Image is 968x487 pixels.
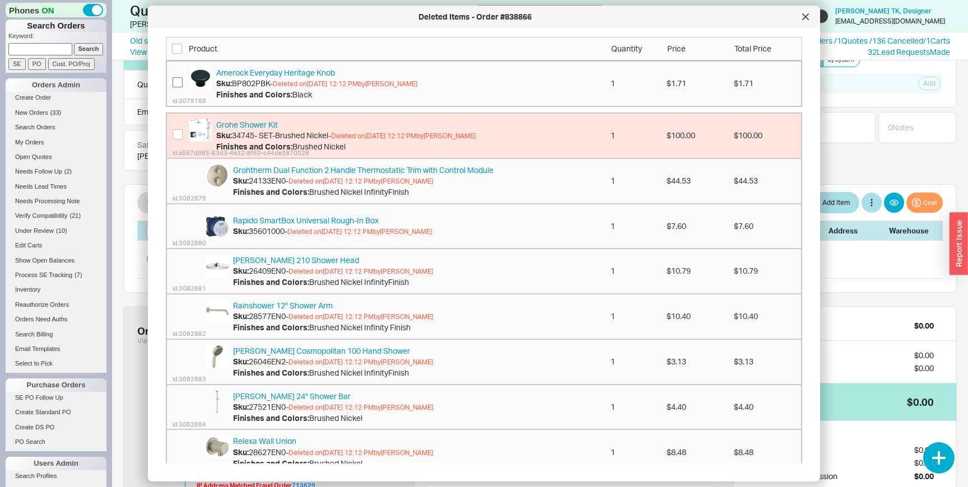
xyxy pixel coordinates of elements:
[15,198,80,204] span: Needs Processing Note
[6,457,106,470] div: Users Admin
[249,311,288,321] span: 28577EN0 -
[137,337,201,345] button: View Change History
[923,79,936,88] span: Add
[667,447,686,457] span: $8.48
[611,130,661,141] div: 1
[611,175,661,186] div: 1
[153,11,797,22] div: Deleted Items - Order #838866
[233,458,309,468] span: Finishes and Colors :
[309,368,409,377] span: Brushed Nickel InfinityFinish
[6,107,106,119] a: New Orders(33)
[64,168,72,175] span: ( 2 )
[15,109,48,116] span: New Orders
[734,311,758,321] span: $10.40
[667,43,729,54] div: Price
[233,226,249,236] span: Sku:
[734,266,758,275] span: $10.79
[206,391,229,413] img: 27521EN0_wjozo4
[829,226,885,236] div: Address
[6,92,106,104] a: Create Order
[173,194,206,203] span: id: 3082879
[233,447,249,457] span: Sku:
[667,221,686,231] span: $7.60
[734,176,758,185] span: $44.53
[8,32,106,43] p: Keyword:
[233,436,296,446] a: Relexa Wall Union
[233,368,309,377] span: Finishes and Colors :
[6,121,106,133] a: Search Orders
[835,17,945,25] div: [EMAIL_ADDRESS][DOMAIN_NAME]
[822,196,850,209] span: Add Item
[6,255,106,266] a: Show Open Balances
[6,195,106,207] a: Needs Processing Note
[611,221,661,232] div: 1
[75,271,82,278] span: ( 7 )
[206,436,229,458] img: kmjnjk9x3mr19j64ykqh9hgvzjiwhjss_a2w66g
[734,43,796,54] div: Total Price
[6,406,106,418] a: Create Standard PO
[233,391,351,401] a: [PERSON_NAME] 24" Shower Bar
[130,47,190,57] a: View Order on FE
[6,269,106,281] a: Process SE Tracking(7)
[914,350,934,361] div: $0.00
[914,471,934,482] div: $0.00
[137,106,156,118] div: Email
[288,358,433,366] span: Deleted on [DATE] 12:12 PM by [PERSON_NAME]
[667,402,686,411] span: $4.40
[734,357,753,366] span: $3.13
[189,43,606,54] div: Product
[249,402,288,411] span: 27521EN0 -
[173,375,206,383] span: id: 3082883
[6,329,106,340] a: Search Billing
[216,68,335,77] a: Amerock Everyday Heritage Knob
[173,284,206,293] span: id: 3082881
[249,226,287,236] span: 35601000 -
[137,139,199,151] div: Salesperson
[734,78,753,88] span: $1.71
[906,193,943,213] button: Cost
[216,130,232,140] span: Sku:
[292,142,346,151] span: Brushed Nickel
[130,35,177,46] a: Old summary
[6,313,106,325] a: Orders Need Auths
[667,130,695,140] span: $100.00
[147,196,162,209] span: Filter
[189,119,212,142] img: tb7f4cxtbiqpw16l4mltl8kjlw01otm6_mktb33
[137,151,199,162] div: [PERSON_NAME]
[233,277,309,287] span: Finishes and Colors :
[6,151,106,163] a: Open Quotes
[914,457,934,469] div: $0.00
[667,357,686,366] span: $3.13
[206,215,229,237] img: i34j6gqv0txg4k1kevqfryxgmroml78c_k8esn2
[6,378,106,392] div: Purchase Orders
[611,43,662,54] div: Quantity
[233,322,309,332] span: Finishes and Colors :
[8,58,26,70] input: SE
[667,78,686,88] span: $1.71
[611,265,661,277] div: 1
[611,78,661,89] div: 1
[611,401,661,413] div: 1
[249,266,288,275] span: 26409EN0 -
[233,311,249,321] span: Sku:
[6,78,106,92] div: Orders Admin
[6,299,106,311] a: Reauthorize Orders
[233,255,359,265] a: [PERSON_NAME] 210 Shower Head
[249,176,288,185] span: 24133EN0 -
[137,192,172,213] button: Filter
[889,226,934,236] div: Warehouse
[6,166,106,177] a: Needs Follow Up(2)
[233,413,309,423] span: Finishes and Colors :
[667,311,691,321] span: $10.40
[146,358,174,366] div: [DATE]
[50,109,62,116] span: ( 33 )
[6,3,106,17] div: Phones
[288,177,433,185] span: Deleted on [DATE] 12:12 PM by [PERSON_NAME]
[28,58,46,70] input: PO
[249,447,288,457] span: 28627EN0 -
[233,346,410,355] a: [PERSON_NAME] Cosmopolitan 100 Hand Shower
[287,227,432,236] span: Deleted on [DATE] 12:12 PM by [PERSON_NAME]
[249,357,288,366] span: 26046EN2 -
[15,212,68,219] span: Verify Compatibility
[734,130,762,140] span: $100.00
